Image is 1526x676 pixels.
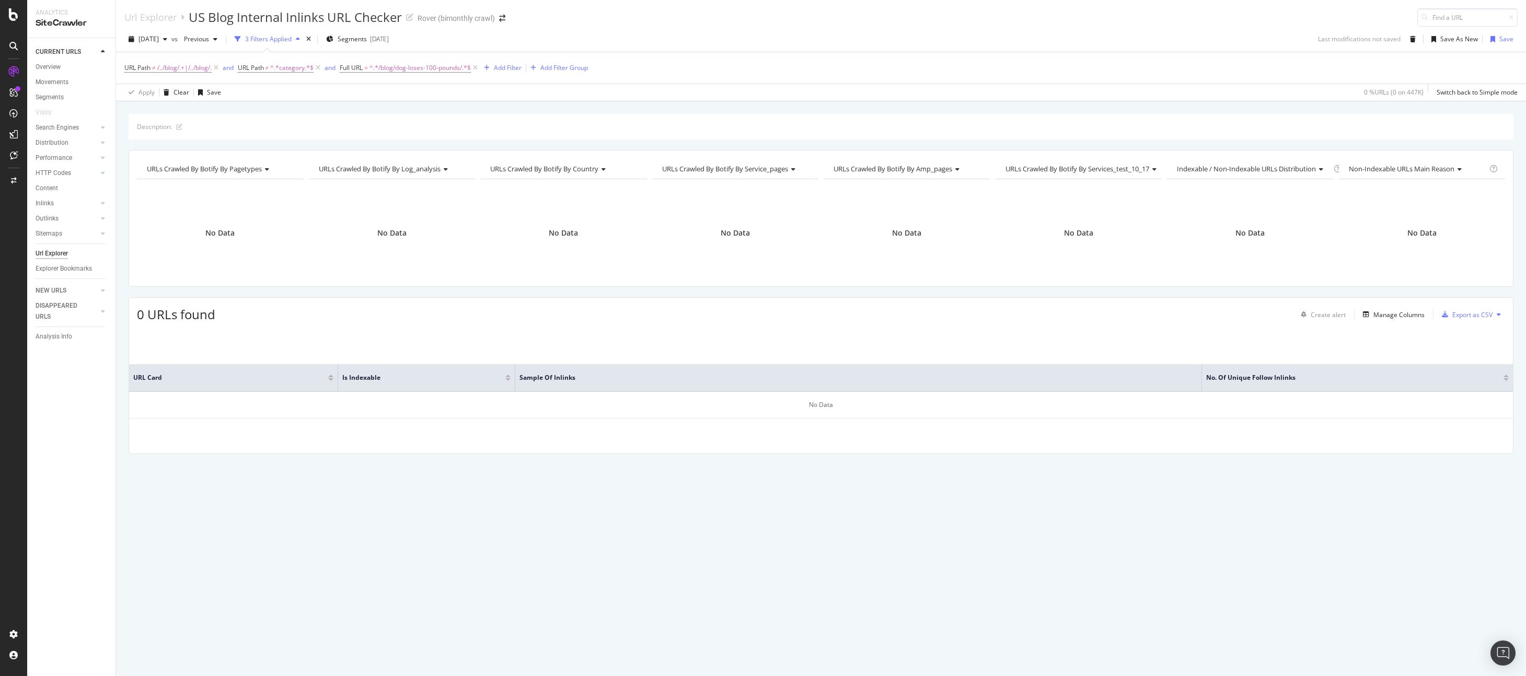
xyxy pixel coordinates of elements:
[180,34,209,43] span: Previous
[36,153,98,164] a: Performance
[265,63,269,72] span: ≠
[377,228,407,238] span: No Data
[157,61,212,75] span: /../blog/.+|/../blog/.
[488,160,638,177] h4: URLs Crawled By Botify By country
[36,122,79,133] div: Search Engines
[494,63,522,72] div: Add Filter
[36,107,62,118] a: Visits
[36,77,108,88] a: Movements
[189,8,402,26] div: US Blog Internal Inlinks URL Checker
[1452,310,1493,319] div: Export as CSV
[36,213,59,224] div: Outlinks
[1177,164,1316,173] span: Indexable / Non-Indexable URLs distribution
[319,164,441,173] span: URLs Crawled By Botify By log_analysis
[36,285,66,296] div: NEW URLS
[369,61,471,75] span: ^.*/blog/dog-loses-100-pounds/.*$
[36,183,58,194] div: Content
[526,62,588,74] button: Add Filter Group
[207,88,221,97] div: Save
[892,228,921,238] span: No Data
[36,168,71,179] div: HTTP Codes
[1438,306,1493,323] button: Export as CSV
[124,11,177,23] a: Url Explorer
[304,34,313,44] div: times
[223,63,234,72] div: and
[36,62,61,73] div: Overview
[418,13,495,24] div: Rover (bimonthly crawl)
[36,248,68,259] div: Url Explorer
[1175,160,1332,177] h4: Indexable / Non-Indexable URLs Distribution
[36,331,108,342] a: Analysis Info
[1440,34,1478,43] div: Save As New
[152,63,156,72] span: ≠
[36,248,108,259] a: Url Explorer
[1432,84,1518,101] button: Switch back to Simple mode
[480,62,522,74] button: Add Filter
[662,164,788,173] span: URLs Crawled By Botify By service_pages
[36,183,108,194] a: Content
[36,8,107,17] div: Analytics
[36,107,51,118] div: Visits
[124,31,171,48] button: [DATE]
[36,46,81,57] div: CURRENT URLS
[138,88,155,97] div: Apply
[1490,640,1516,666] div: Open Intercom Messenger
[36,285,98,296] a: NEW URLS
[137,306,215,323] span: 0 URLs found
[1373,310,1425,319] div: Manage Columns
[36,228,62,239] div: Sitemaps
[147,164,262,173] span: URLs Crawled By Botify By pagetypes
[36,263,108,274] a: Explorer Bookmarks
[36,62,108,73] a: Overview
[171,34,180,43] span: vs
[1499,34,1513,43] div: Save
[36,137,98,148] a: Distribution
[36,263,92,274] div: Explorer Bookmarks
[36,168,98,179] a: HTTP Codes
[36,92,108,103] a: Segments
[322,31,393,48] button: Segments[DATE]
[36,300,88,322] div: DISAPPEARED URLS
[1359,308,1425,321] button: Manage Columns
[1364,88,1424,97] div: 0 % URLs ( 0 on 447K )
[1297,306,1346,323] button: Create alert
[36,137,68,148] div: Distribution
[490,164,598,173] span: URLs Crawled By Botify By country
[540,63,588,72] div: Add Filter Group
[124,63,151,72] span: URL Path
[270,61,314,75] span: ^.*category.*$
[223,63,234,73] button: and
[230,31,304,48] button: 3 Filters Applied
[325,63,336,72] div: and
[340,63,363,72] span: Full URL
[245,34,292,43] div: 3 Filters Applied
[370,34,389,43] div: [DATE]
[1347,160,1488,177] h4: Non-Indexable URLs Main Reason
[342,373,490,382] span: Is Indexable
[1407,228,1437,238] span: No Data
[36,122,98,133] a: Search Engines
[519,373,1182,382] span: Sample of Inlinks
[834,164,952,173] span: URLs Crawled By Botify By amp_pages
[721,228,750,238] span: No Data
[1064,228,1093,238] span: No Data
[1417,8,1518,27] input: Find a URL
[338,34,367,43] span: Segments
[36,300,98,322] a: DISAPPEARED URLS
[1003,160,1165,177] h4: URLs Crawled By Botify By services_test_10_17
[145,160,294,177] h4: URLs Crawled By Botify By pagetypes
[36,198,54,209] div: Inlinks
[831,160,981,177] h4: URLs Crawled By Botify By amp_pages
[138,34,159,43] span: 2025 Sep. 10th
[1486,31,1513,48] button: Save
[1427,31,1478,48] button: Save As New
[1437,88,1518,97] div: Switch back to Simple mode
[1349,164,1454,173] span: Non-Indexable URLs Main Reason
[1311,310,1346,319] div: Create alert
[36,153,72,164] div: Performance
[325,63,336,73] button: and
[364,63,368,72] span: =
[549,228,578,238] span: No Data
[1206,373,1488,382] span: No. of Unique Follow Inlinks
